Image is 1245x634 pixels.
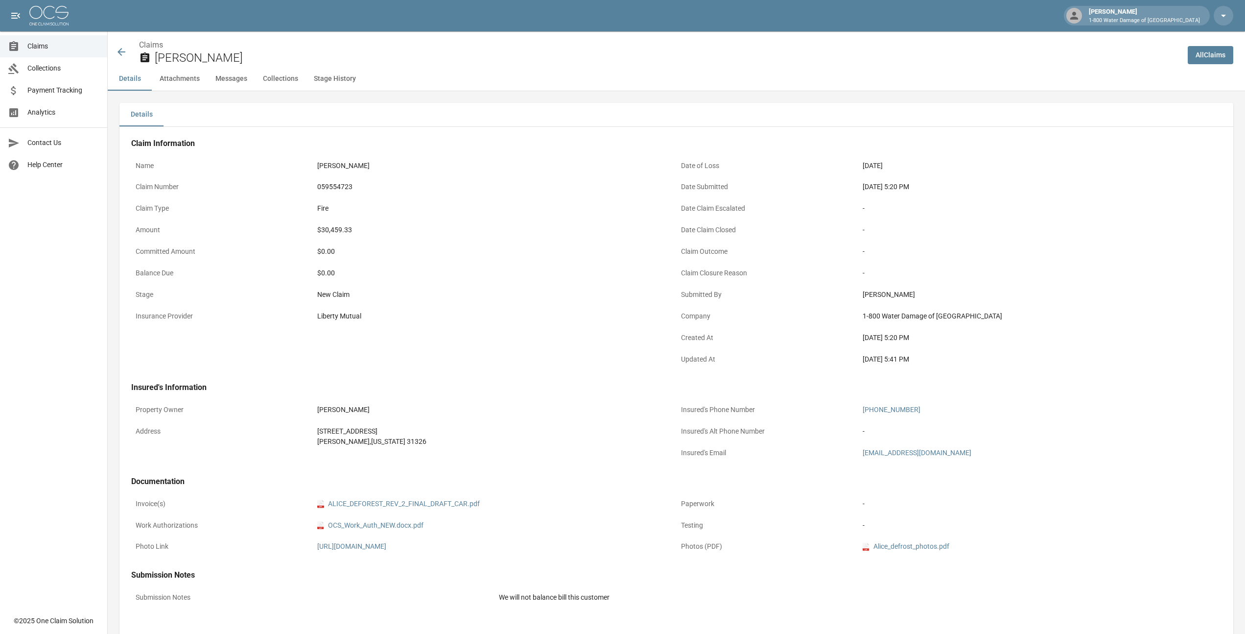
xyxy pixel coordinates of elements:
[863,541,949,552] a: pdfAlice_defrost_photos.pdf
[863,333,1217,343] div: [DATE] 5:20 PM
[131,220,313,240] p: Amount
[863,520,1217,531] div: -
[119,103,164,126] button: Details
[677,285,858,304] p: Submitted By
[131,177,313,196] p: Claim Number
[677,220,858,240] p: Date Claim Closed
[27,41,99,51] span: Claims
[27,107,99,118] span: Analytics
[131,139,1222,148] h4: Claim Information
[863,449,971,457] a: [EMAIL_ADDRESS][DOMAIN_NAME]
[119,103,1233,126] div: details tabs
[677,494,858,513] p: Paperwork
[131,537,313,556] p: Photo Link
[317,311,672,321] div: Liberty Mutual
[155,51,1180,65] h2: [PERSON_NAME]
[317,426,672,437] div: [STREET_ADDRESS]
[677,264,858,283] p: Claim Closure Reason
[863,354,1217,365] div: [DATE] 5:41 PM
[14,616,94,626] div: © 2025 One Claim Solution
[1089,17,1200,25] p: 1-800 Water Damage of [GEOGRAPHIC_DATA]
[27,85,99,96] span: Payment Tracking
[306,67,364,91] button: Stage History
[317,225,672,235] div: $30,459.33
[677,537,858,556] p: Photos (PDF)
[317,290,672,300] div: New Claim
[1188,46,1233,64] a: AllClaims
[677,516,858,535] p: Testing
[677,400,858,419] p: Insured's Phone Number
[27,63,99,73] span: Collections
[317,499,480,509] a: pdfALICE_DEFOREST_REV_2_FINAL_DRAFT_CAR.pdf
[863,225,1217,235] div: -
[317,182,672,192] div: 059554723
[677,242,858,261] p: Claim Outcome
[131,307,313,326] p: Insurance Provider
[677,307,858,326] p: Company
[317,246,672,257] div: $0.00
[108,67,152,91] button: Details
[863,203,1217,214] div: -
[139,39,1180,51] nav: breadcrumb
[863,406,920,414] a: [PHONE_NUMBER]
[6,6,25,25] button: open drawer
[677,443,858,463] p: Insured's Email
[131,400,313,419] p: Property Owner
[131,383,1222,392] h4: Insured's Information
[317,405,672,415] div: [PERSON_NAME]
[317,542,386,550] a: [URL][DOMAIN_NAME]
[317,520,423,531] a: pdfOCS_Work_Auth_NEW.docx.pdf
[863,161,1217,171] div: [DATE]
[317,437,672,447] div: [PERSON_NAME] , [US_STATE] 31326
[677,328,858,347] p: Created At
[152,67,208,91] button: Attachments
[1085,7,1204,24] div: [PERSON_NAME]
[317,161,672,171] div: [PERSON_NAME]
[863,311,1217,321] div: 1-800 Water Damage of [GEOGRAPHIC_DATA]
[139,40,163,49] a: Claims
[863,426,1217,437] div: -
[863,268,1217,278] div: -
[863,182,1217,192] div: [DATE] 5:20 PM
[255,67,306,91] button: Collections
[131,570,1222,580] h4: Submission Notes
[677,156,858,175] p: Date of Loss
[863,499,1217,509] div: -
[317,268,672,278] div: $0.00
[499,592,1217,603] div: We will not balance bill this customer
[131,199,313,218] p: Claim Type
[131,494,313,513] p: Invoice(s)
[677,422,858,441] p: Insured's Alt Phone Number
[131,264,313,283] p: Balance Due
[29,6,69,25] img: ocs-logo-white-transparent.png
[131,156,313,175] p: Name
[863,246,1217,257] div: -
[131,422,313,441] p: Address
[27,138,99,148] span: Contact Us
[108,67,1245,91] div: anchor tabs
[131,516,313,535] p: Work Authorizations
[131,285,313,304] p: Stage
[677,350,858,369] p: Updated At
[208,67,255,91] button: Messages
[863,290,1217,300] div: [PERSON_NAME]
[677,177,858,196] p: Date Submitted
[27,160,99,170] span: Help Center
[131,477,1222,487] h4: Documentation
[677,199,858,218] p: Date Claim Escalated
[131,588,494,607] p: Submission Notes
[131,242,313,261] p: Committed Amount
[317,203,672,214] div: Fire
